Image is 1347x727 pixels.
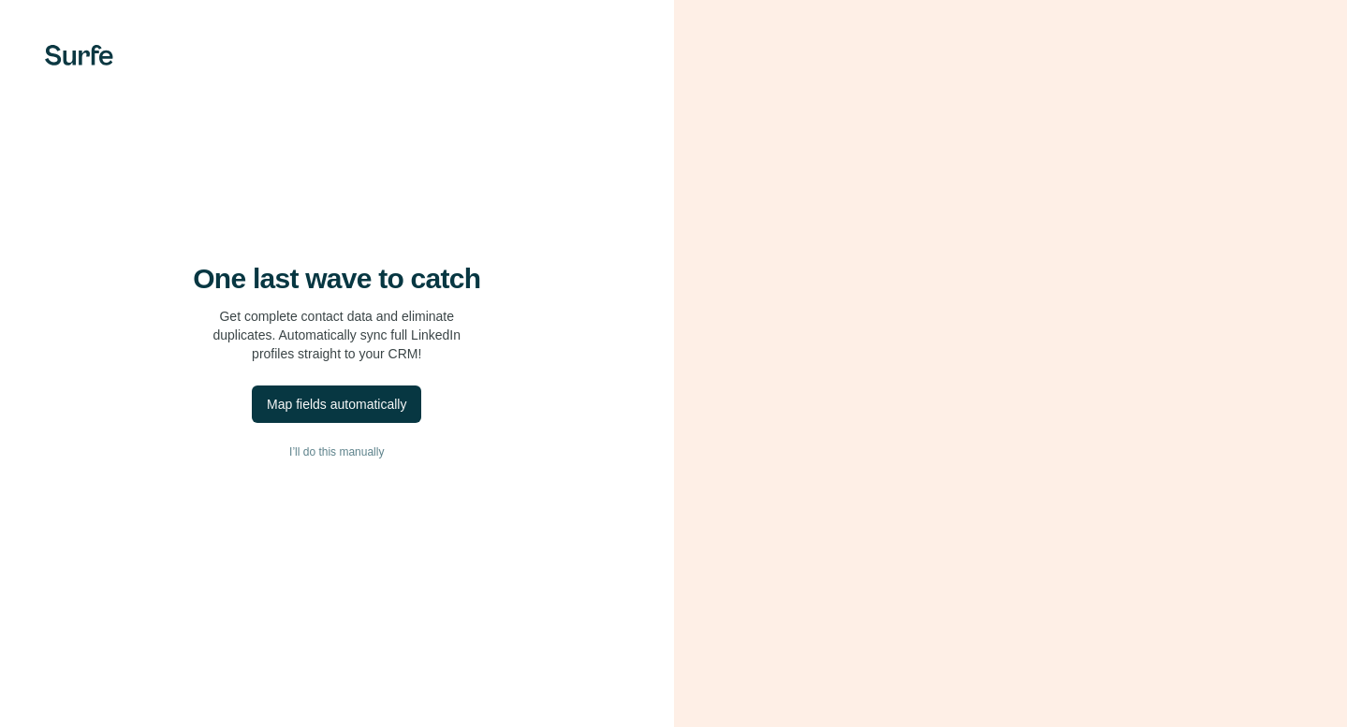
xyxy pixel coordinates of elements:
button: I’ll do this manually [37,438,637,466]
span: I’ll do this manually [289,443,384,460]
div: Map fields automatically [267,395,406,414]
p: Get complete contact data and eliminate duplicates. Automatically sync full LinkedIn profiles str... [212,307,461,363]
h4: One last wave to catch [193,262,480,296]
img: Surfe's logo [45,45,113,65]
button: Map fields automatically [252,385,421,423]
